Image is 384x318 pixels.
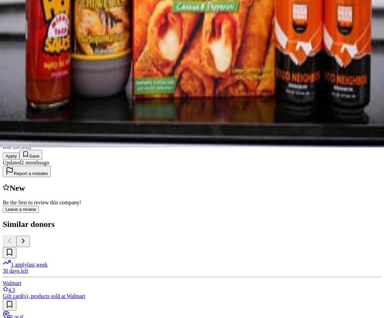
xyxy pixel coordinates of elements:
a: Image for Walmart1 applylast week30 days leftWalmart4.3Gift card(s), products sold at Walmart [3,247,381,299]
div: Be the first to review this company! [3,200,381,206]
div: Gift card(s), products sold at Walmart [3,293,381,299]
button: Report a mistake [3,166,51,177]
div: Updated 2 months ago [3,160,381,166]
button: Save [19,150,42,160]
div: Walmart [3,280,381,286]
div: 30 days left [3,268,381,274]
span: New [10,184,25,192]
span: Save [29,154,39,159]
button: Leave a review [3,206,39,213]
span: 4.3 [8,287,15,293]
button: Apply [3,153,19,160]
div: 1 apply last week [3,258,381,268]
div: Similar donors [3,220,381,229]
